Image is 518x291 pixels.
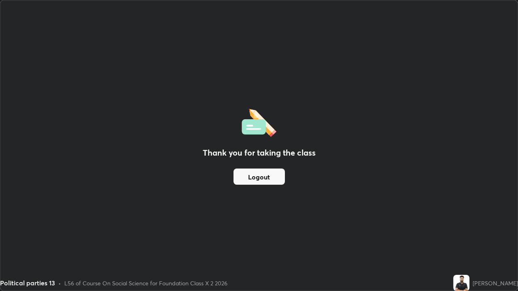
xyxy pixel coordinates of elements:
[234,169,285,185] button: Logout
[64,279,227,287] div: L56 of Course On Social Science for Foundation Class X 2 2026
[58,279,61,287] div: •
[242,106,276,137] img: offlineFeedback.1438e8b3.svg
[473,279,518,287] div: [PERSON_NAME]
[453,275,469,291] img: 54be91a338354642bd9354b8925e57c4.jpg
[203,147,316,159] h2: Thank you for taking the class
